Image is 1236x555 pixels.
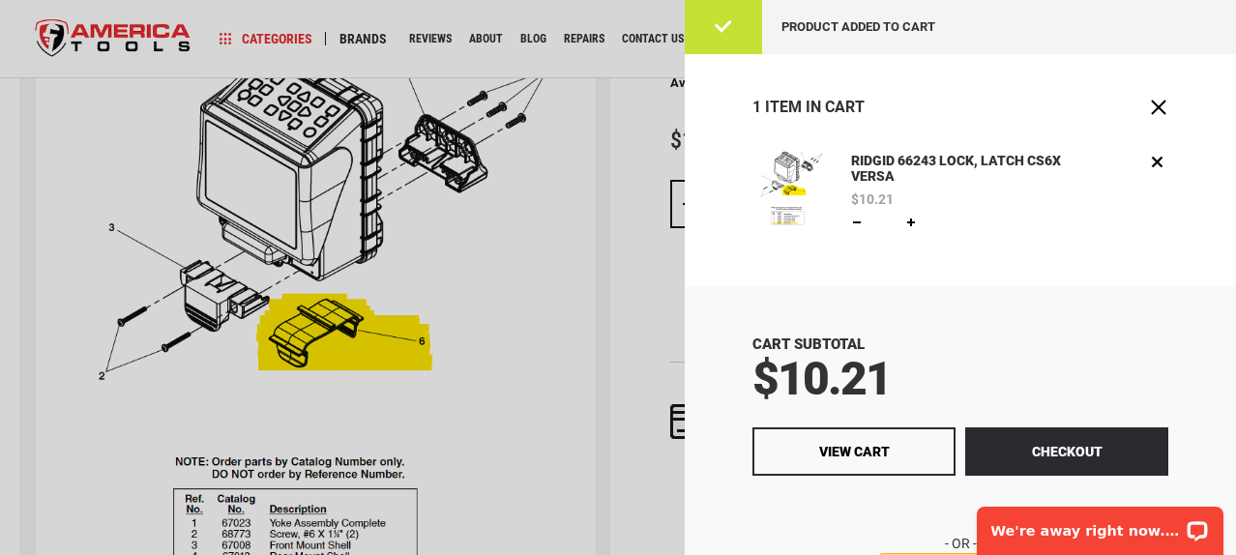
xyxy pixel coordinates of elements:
a: View Cart [752,427,956,476]
span: 1 [752,98,761,116]
a: RIDGID 66243 LOCK, LATCH CS6X VERSA [752,151,828,233]
span: Product added to cart [781,19,935,34]
img: RIDGID 66243 LOCK, LATCH CS6X VERSA [752,151,828,226]
span: Cart Subtotal [752,336,865,353]
button: Close [1149,98,1168,117]
span: View Cart [819,444,890,459]
span: Item in Cart [765,98,865,116]
button: Checkout [965,427,1168,476]
a: RIDGID 66243 LOCK, LATCH CS6X VERSA [846,151,1069,188]
span: $10.21 [851,192,894,206]
span: $10.21 [752,351,891,406]
iframe: LiveChat chat widget [964,494,1236,555]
